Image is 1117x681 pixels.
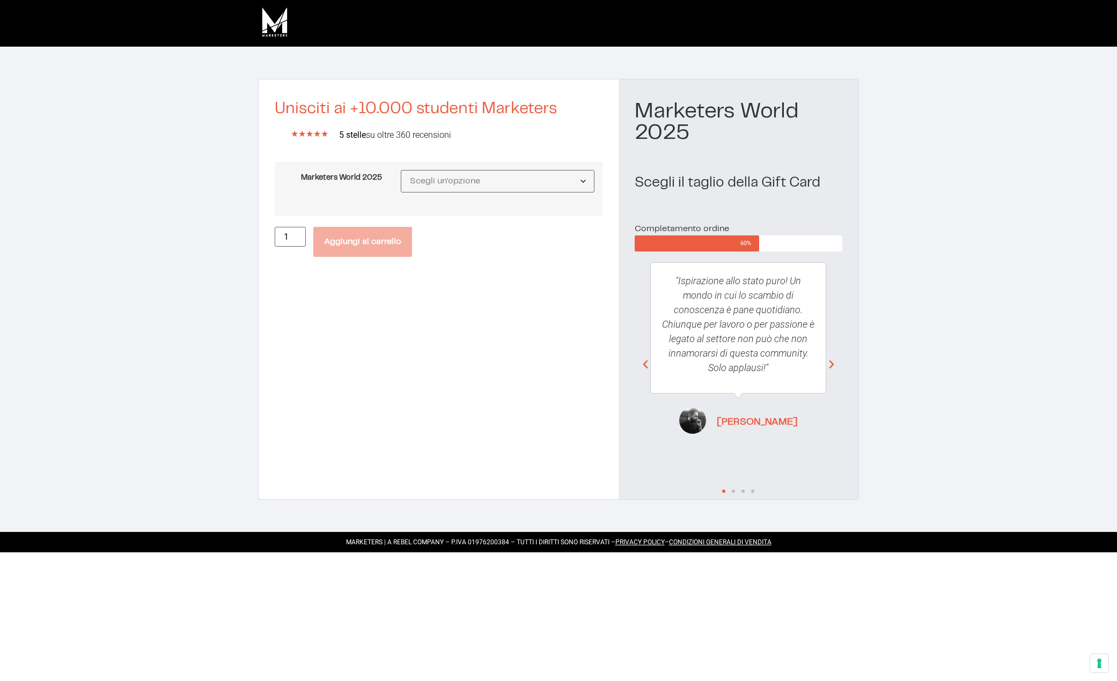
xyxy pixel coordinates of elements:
[679,408,706,434] img: Antonio Leone
[291,128,298,140] i: ★
[339,131,602,139] h2: su oltre 360 recensioni
[275,227,306,247] input: Quantità prodotto
[732,490,735,493] span: Go to slide 2
[306,128,313,140] i: ★
[258,537,859,547] div: MARKETERS | A REBEL COMPANY – P.IVA 01976200384 – TUTTI I DIRITTI SONO RISERVATI – –
[293,174,382,181] label: Marketers World 2025
[275,101,602,117] h2: Unisciti ai +10.000 studenti Marketers
[722,490,725,493] span: Go to slide 1
[662,273,815,375] p: "Ispirazione allo stato puro! Un mondo in cui lo scambio di conoscenza è pane quotidiano. Chiunqu...
[339,130,366,140] b: 5 stelle
[717,416,798,430] span: [PERSON_NAME]
[321,128,328,140] i: ★
[635,101,842,144] h1: Marketers World 2025
[313,227,412,257] button: Aggiungi al carrello
[640,251,837,499] div: Slides
[615,538,665,546] a: PRIVACY POLICY
[635,176,842,190] h2: Scegli il taglio della Gift Card
[741,490,745,493] span: Go to slide 3
[640,359,651,370] div: Previous slide
[669,538,771,546] a: CONDIZIONI GENERALI DI VENDITA
[635,225,729,233] span: Completamento ordine
[751,490,754,493] span: Go to slide 4
[826,359,837,370] div: Next slide
[313,128,321,140] i: ★
[740,235,759,251] span: 60%
[640,251,837,477] div: 1 / 4
[291,128,328,140] div: 5/5
[1090,654,1108,672] button: Le tue preferenze relative al consenso per le tecnologie di tracciamento
[9,639,41,671] iframe: Customerly Messenger Launcher
[298,128,306,140] i: ★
